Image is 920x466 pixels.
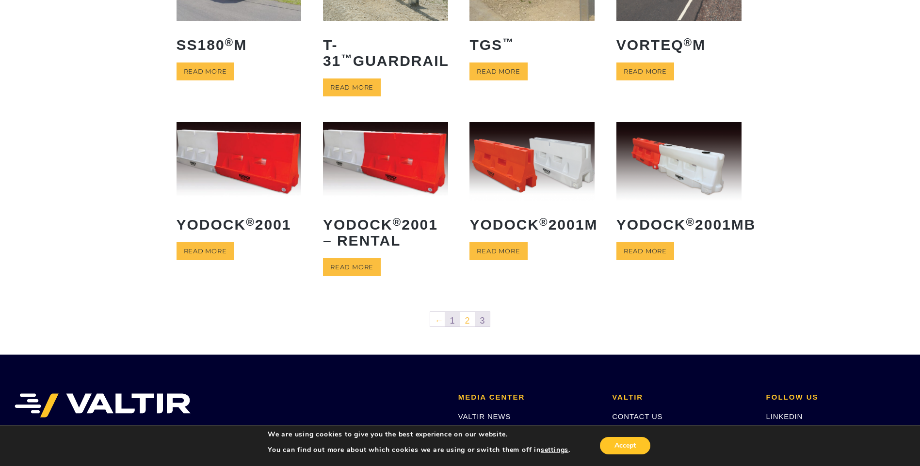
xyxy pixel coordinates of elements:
h2: FOLLOW US [766,393,905,402]
a: 2 [460,312,475,326]
nav: Product Pagination [177,311,744,330]
a: LINKEDIN [766,412,803,420]
h2: T-31 Guardrail [323,30,448,76]
sup: ™ [502,36,515,48]
a: Yodock®2001MB [616,122,742,239]
p: You can find out more about which cookies we are using or switch them off in . [268,446,570,454]
sup: ® [539,216,549,228]
a: CONTACT US [612,412,662,420]
h2: Yodock 2001M [469,209,595,240]
sup: ® [684,36,693,48]
h2: VALTIR [612,393,751,402]
p: We are using cookies to give you the best experience on our website. [268,430,570,439]
a: Read more about “Yodock® 2001M” [469,242,527,260]
h2: Yodock 2001 – Rental [323,209,448,256]
h2: SS180 M [177,30,302,60]
h2: Yodock 2001MB [616,209,742,240]
sup: ® [393,216,402,228]
a: 1 [445,312,460,326]
a: Read more about “SS180® M” [177,62,234,80]
button: settings [541,446,568,454]
a: Yodock®2001M [469,122,595,239]
img: VALTIR [15,393,191,418]
a: VALTIR NEWS [458,412,511,420]
h2: MEDIA CENTER [458,393,597,402]
a: Read more about “Yodock® 2001” [177,242,234,260]
a: Read more about “TGS™” [469,62,527,80]
a: Read more about “VORTEQ® M” [616,62,674,80]
h2: TGS [469,30,595,60]
img: Yodock 2001 Water Filled Barrier and Barricade [323,122,448,200]
a: ← [430,312,445,326]
a: Read more about “T-31™ Guardrail” [323,78,381,96]
h2: Yodock 2001 [177,209,302,240]
a: Read more about “Yodock® 2001MB” [616,242,674,260]
a: Yodock®2001 – Rental [323,122,448,255]
span: 3 [475,312,490,326]
a: Read more about “Yodock® 2001 - Rental” [323,258,381,276]
button: Accept [600,437,650,454]
h2: VORTEQ M [616,30,742,60]
sup: ® [686,216,695,228]
sup: ® [246,216,255,228]
img: Yodock 2001 Water Filled Barrier and Barricade [177,122,302,200]
sup: ® [225,36,234,48]
a: Yodock®2001 [177,122,302,239]
sup: ™ [341,52,353,64]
